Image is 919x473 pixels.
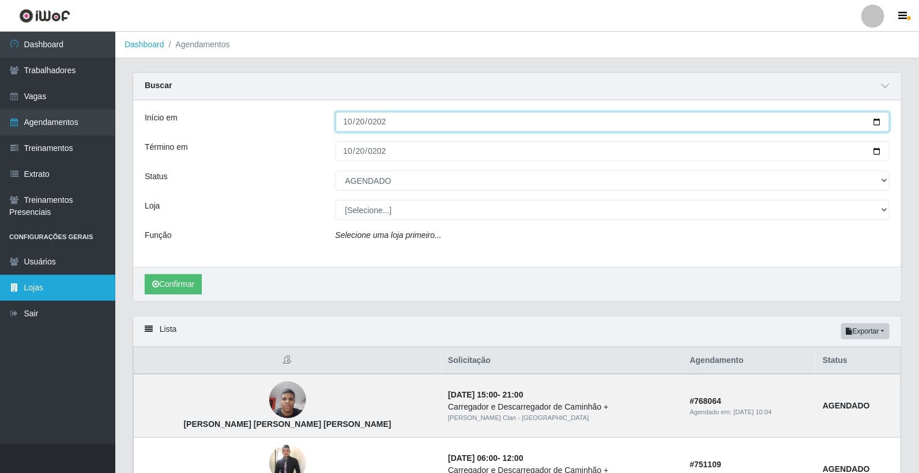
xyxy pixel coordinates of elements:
[690,407,809,417] div: Agendado em:
[145,171,168,183] label: Status
[164,39,230,51] li: Agendamentos
[683,347,816,374] th: Agendamento
[145,274,202,294] button: Confirmar
[841,323,890,339] button: Exportar
[145,200,160,212] label: Loja
[448,390,498,399] time: [DATE] 15:00
[133,316,901,347] div: Lista
[503,453,523,463] time: 12:00
[448,453,523,463] strong: -
[19,9,70,23] img: CoreUI Logo
[145,112,178,124] label: Início em
[115,32,919,58] nav: breadcrumb
[690,396,722,406] strong: # 768064
[145,141,188,153] label: Término em
[733,408,771,415] time: [DATE] 10:04
[503,390,523,399] time: 21:00
[823,401,870,410] strong: AGENDADO
[448,390,523,399] strong: -
[125,40,164,49] a: Dashboard
[448,453,498,463] time: [DATE] 06:00
[184,419,391,429] strong: [PERSON_NAME] [PERSON_NAME] [PERSON_NAME]
[448,413,676,423] div: [PERSON_NAME] Clan - [GEOGRAPHIC_DATA]
[336,112,890,132] input: 00/00/0000
[145,229,172,241] label: Função
[448,401,676,413] div: Carregador e Descarregador de Caminhão +
[816,347,901,374] th: Status
[145,81,172,90] strong: Buscar
[690,460,722,469] strong: # 751109
[269,376,306,425] img: Luís Fernando Santos Ribeiro de Lima
[441,347,683,374] th: Solicitação
[336,230,442,240] i: Selecione uma loja primeiro...
[336,141,890,161] input: 00/00/0000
